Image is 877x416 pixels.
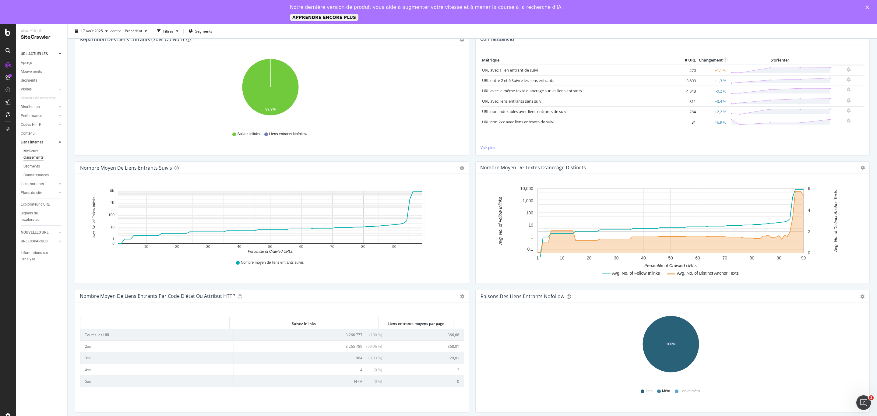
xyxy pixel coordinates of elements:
a: Segments [23,163,63,170]
font: N / A [354,379,362,384]
a: URL entre 2 et 5 Suivre les liens entrants [482,78,554,83]
text: 99 [801,256,806,260]
font: Visites [21,87,32,91]
text: 10 [111,225,115,229]
text: 99.9% [265,108,276,112]
font: ) [381,332,382,337]
div: Meilleurs classements [23,148,57,161]
div: Liens internes [21,139,43,146]
font: 3 603 [686,78,696,83]
font: URL DISPARUES [21,239,48,243]
font: ( [368,355,370,361]
text: 100 [526,210,534,215]
span: Précédent [122,28,142,33]
text: 70 [722,256,727,260]
i: Options [861,166,865,170]
div: Fermer [865,5,872,9]
font: Liens entrants moyens par page [388,321,444,326]
a: NOUVELLES URL [21,229,57,236]
text: Avg. No. of Distinct Anchor Texts [833,190,838,252]
font: 270 [689,68,696,73]
text: 6 [808,186,810,191]
div: Signets de l'explorateur [21,210,57,223]
font: URL avec 1 lien entrant de suivi [482,67,538,73]
text: 100% [666,342,676,346]
font: Codes HTTP [21,122,41,127]
div: Moteurs de recherche [21,95,56,101]
font: Filtres [163,28,174,33]
font: 2xx [85,344,91,349]
a: Signets de l'explorateur [21,210,63,223]
div: Contenu [21,130,35,137]
font: Connaissances [23,173,49,177]
i: Options [460,294,464,298]
a: URL DISPARUES [21,238,57,245]
a: Informations sur l'analyse [21,250,63,263]
div: URL DISPARUES [21,238,48,245]
font: 4xx [85,367,91,372]
span: 17 août 2025 [81,28,103,33]
text: 50 [668,256,673,260]
font: ( [374,367,375,372]
font: URL non indexables avec liens entrants de suivi [482,109,567,114]
font: URL non 2xx avec liens entrants de suivi [482,119,554,125]
font: 0 [457,379,459,384]
font: 3 265 789 [346,344,362,349]
font: Suivez Inlinks [292,321,316,326]
div: Informations sur l'analyse [21,250,58,263]
font: 0 % [375,379,381,384]
a: Codes HTTP [21,122,57,128]
font: Moteurs de recherche [21,96,56,100]
a: Liens sortants [21,181,57,187]
svg: Un graphique. [80,184,460,254]
text: 4 [808,208,810,213]
font: +1,1 % [715,68,726,73]
text: 0.1 [527,247,534,252]
text: 80 [361,245,365,249]
font: ( [374,379,375,384]
font: URL ACTUELLES [21,52,48,56]
text: 1 [531,234,533,239]
a: Moteurs de recherche [21,95,62,101]
font: Mouvements [21,69,42,74]
div: URL ACTUELLES [21,51,48,57]
text: 70 [330,245,334,249]
font: Raisons des liens entrants Nofollow [481,293,564,300]
font: Segments [195,28,212,33]
a: Explorateur d'URL [21,201,63,208]
font: Métrique [482,57,499,63]
font: Suivez Inlinks [237,132,259,136]
text: Avg. No. of Follow Inlinks [498,197,503,245]
font: 29,81 [450,355,459,361]
font: Segments [23,164,40,168]
button: Précédent [122,26,150,36]
text: 60 [695,256,700,260]
div: Un graphique. [80,55,460,126]
font: Liens sortants [21,182,44,186]
div: engrenage [460,166,464,170]
font: -0,2 % [716,88,726,94]
text: Avg. No. of Follow Inlinks [612,271,660,276]
div: engrenage [460,37,464,42]
div: Performance [21,113,42,119]
text: 10 [144,245,148,249]
font: NOUVELLES URL [21,230,48,234]
text: Percentile of Crawled URLs [248,249,293,254]
text: 40 [641,256,646,260]
font: ) [381,355,382,361]
font: +6,9 % [715,119,726,125]
font: 3 266 777 [346,332,362,337]
font: Nombre moyen de liens entrants par code d'état ou attribut HTTP [80,293,235,299]
text: 10K [108,189,114,193]
text: Avg. No. of Follow Inlinks [92,197,96,238]
font: 284 [689,109,696,115]
div: cloche-plus [847,98,851,103]
font: 5xx [85,379,91,384]
div: Liens sortants [21,181,44,187]
font: Explorateur d'URL [21,202,50,206]
font: # URL [685,57,696,63]
font: Meilleurs classements [23,149,44,160]
text: 0 [808,251,810,256]
font: Précédent [125,28,142,33]
div: Visites [21,86,32,93]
